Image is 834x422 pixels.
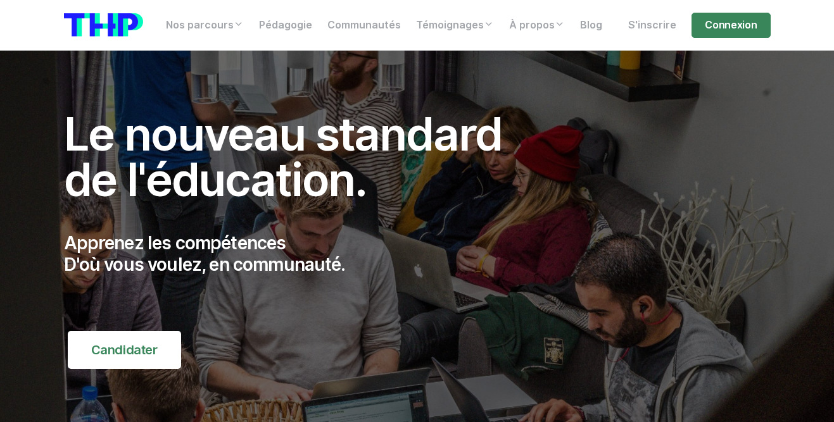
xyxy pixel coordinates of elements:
a: Nos parcours [158,13,251,38]
p: Apprenez les compétences D'où vous voulez, en communauté. [64,233,530,275]
a: Connexion [692,13,770,38]
img: logo [64,13,143,37]
a: Candidater [68,331,181,369]
a: Pédagogie [251,13,320,38]
h1: Le nouveau standard de l'éducation. [64,111,530,202]
a: S'inscrire [621,13,684,38]
a: Blog [572,13,610,38]
a: Témoignages [408,13,502,38]
a: À propos [502,13,572,38]
a: Communautés [320,13,408,38]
